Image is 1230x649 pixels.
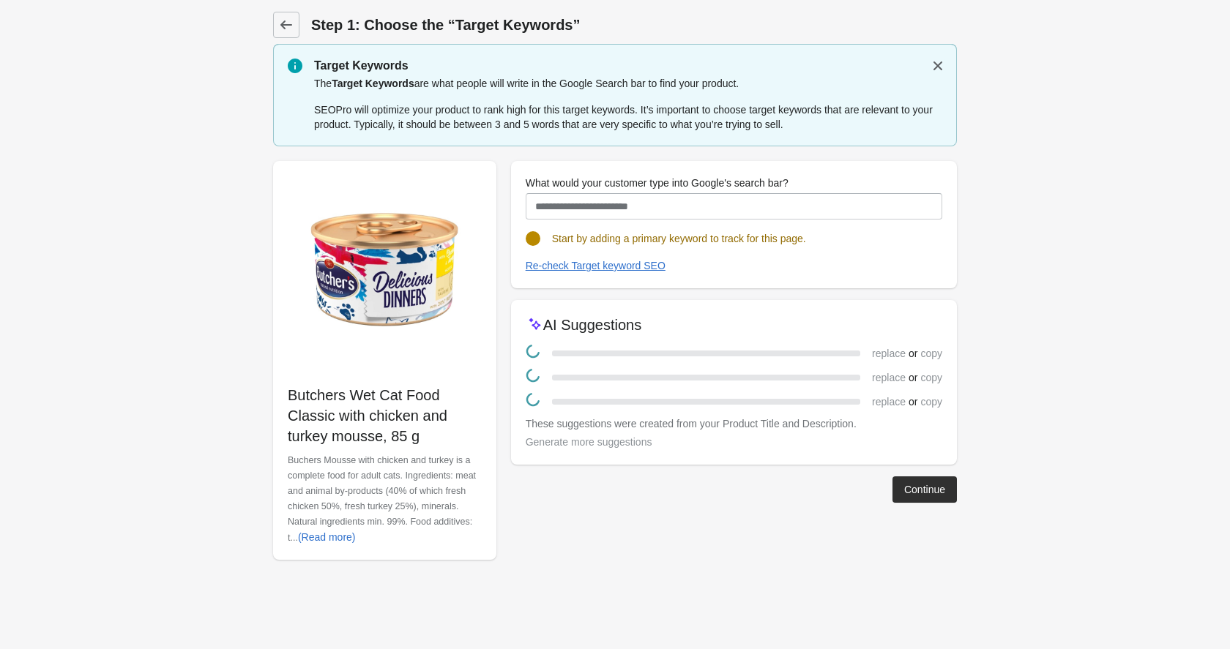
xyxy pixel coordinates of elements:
[526,418,857,429] span: These suggestions were created from your Product Title and Description.
[526,260,666,271] div: Re-check Target keyword SEO
[298,531,356,543] div: (Read more)
[314,57,942,75] p: Target Keywords
[288,455,476,543] span: Buchers Mousse with chicken and turkey is a complete food for adult cats. Ingredients: meat and a...
[288,385,482,446] p: Butchers Wet Cat Food Classic with chicken and turkey mousse, 85 g
[332,78,414,89] span: Target Keywords
[543,315,642,335] p: AI Suggestions
[314,78,739,89] span: The are what people will write in the Google Search bar to find your product.
[906,394,920,409] span: or
[552,233,806,244] span: Start by adding a primary keyword to track for this page.
[311,15,957,35] h1: Step 1: Choose the “Target Keywords”
[904,484,945,495] div: Continue
[906,346,920,361] span: or
[906,370,920,385] span: or
[892,476,957,503] button: Continue
[292,524,362,550] button: (Read more)
[314,104,933,130] span: SEOPro will optimize your product to rank high for this target keywords. It’s important to choose...
[526,176,789,190] label: What would your customer type into Google's search bar?
[288,176,482,369] img: 5011792001651-800x800.jpg
[520,252,671,279] button: Re-check Target keyword SEO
